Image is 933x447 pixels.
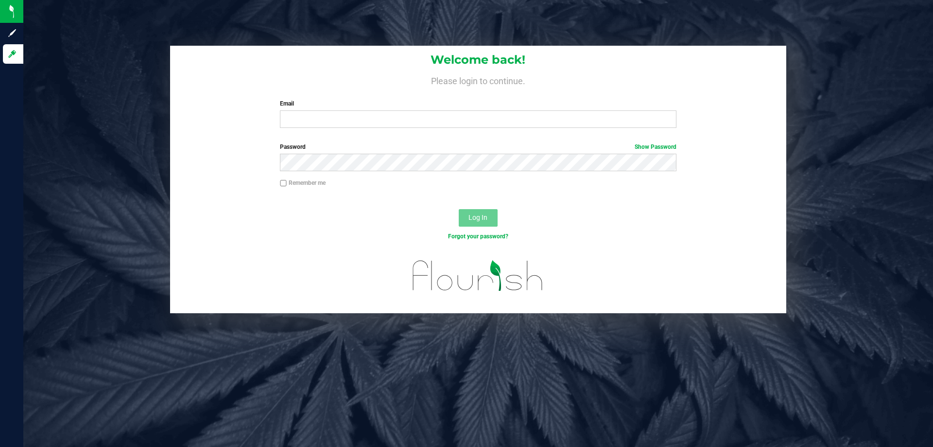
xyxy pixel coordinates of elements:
[448,233,508,240] a: Forgot your password?
[280,179,326,187] label: Remember me
[280,180,287,187] input: Remember me
[280,99,676,108] label: Email
[7,49,17,59] inline-svg: Log in
[468,214,487,221] span: Log In
[635,143,676,150] a: Show Password
[401,251,555,301] img: flourish_logo.svg
[459,209,498,227] button: Log In
[280,143,306,150] span: Password
[170,74,786,86] h4: Please login to continue.
[170,54,786,66] h1: Welcome back!
[7,28,17,38] inline-svg: Sign up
